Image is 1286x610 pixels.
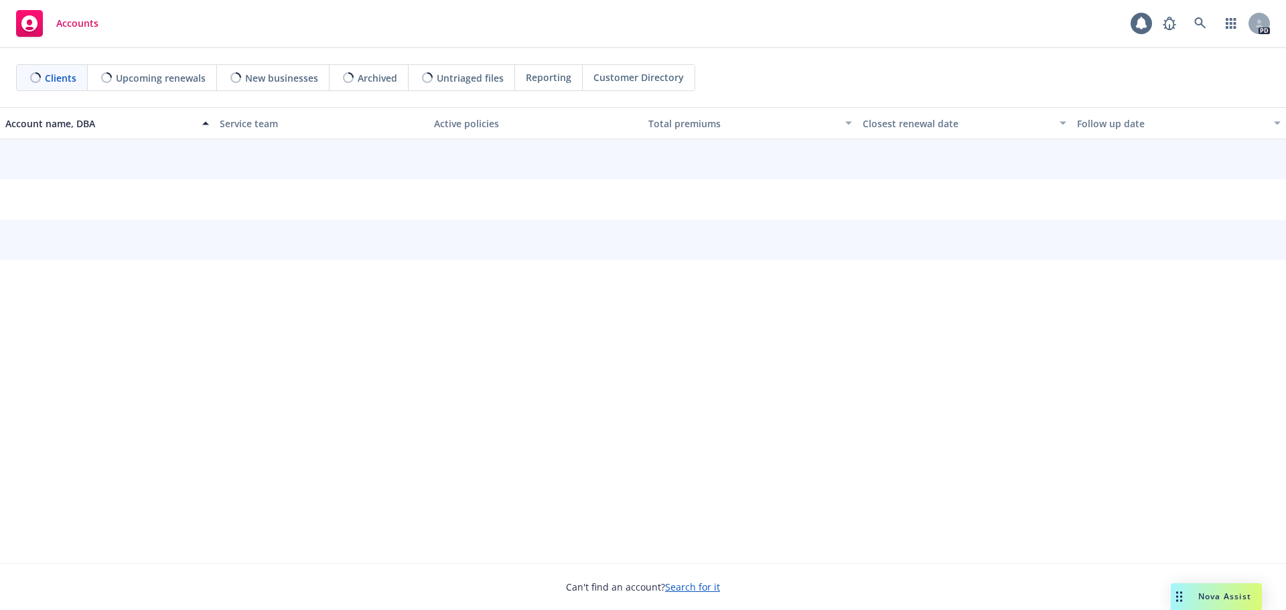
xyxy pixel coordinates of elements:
[1171,583,1262,610] button: Nova Assist
[5,117,194,131] div: Account name, DBA
[593,70,684,84] span: Customer Directory
[665,581,720,593] a: Search for it
[11,5,104,42] a: Accounts
[1077,117,1266,131] div: Follow up date
[220,117,423,131] div: Service team
[1187,10,1214,37] a: Search
[1156,10,1183,37] a: Report a Bug
[526,70,571,84] span: Reporting
[648,117,837,131] div: Total premiums
[863,117,1052,131] div: Closest renewal date
[643,107,857,139] button: Total premiums
[566,580,720,594] span: Can't find an account?
[857,107,1072,139] button: Closest renewal date
[214,107,429,139] button: Service team
[429,107,643,139] button: Active policies
[358,71,397,85] span: Archived
[56,18,98,29] span: Accounts
[1171,583,1188,610] div: Drag to move
[1198,591,1251,602] span: Nova Assist
[245,71,318,85] span: New businesses
[434,117,638,131] div: Active policies
[437,71,504,85] span: Untriaged files
[45,71,76,85] span: Clients
[1218,10,1244,37] a: Switch app
[1072,107,1286,139] button: Follow up date
[116,71,206,85] span: Upcoming renewals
